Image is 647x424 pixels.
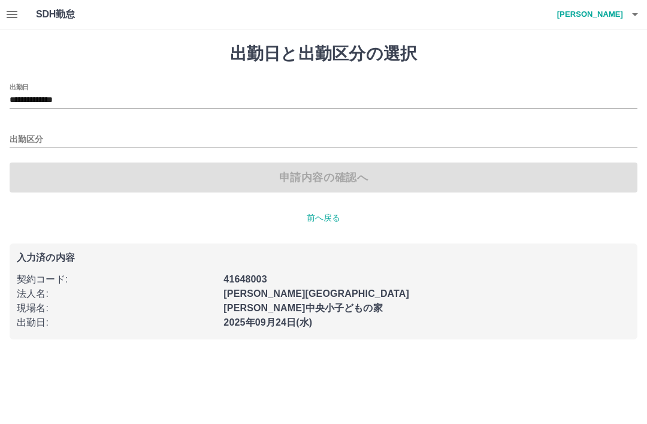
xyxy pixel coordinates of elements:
label: 出勤日 [10,82,29,91]
p: 前へ戻る [10,212,637,224]
b: [PERSON_NAME][GEOGRAPHIC_DATA] [223,288,409,299]
p: 入力済の内容 [17,253,630,263]
b: 41648003 [223,274,267,284]
p: 契約コード : [17,272,216,287]
p: 法人名 : [17,287,216,301]
h1: 出勤日と出勤区分の選択 [10,44,637,64]
b: [PERSON_NAME]中央小子どもの家 [223,303,382,313]
b: 2025年09月24日(水) [223,317,312,327]
p: 現場名 : [17,301,216,315]
p: 出勤日 : [17,315,216,330]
